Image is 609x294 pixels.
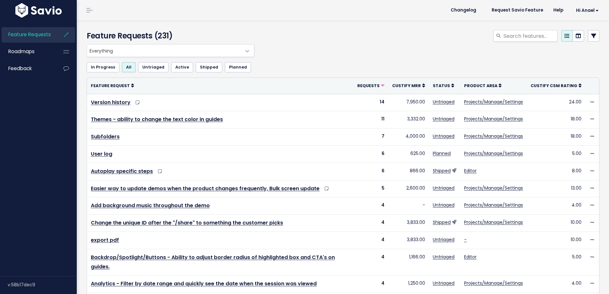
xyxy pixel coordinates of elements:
a: Custify csm rating [531,82,581,89]
td: 4 [353,215,388,232]
td: 4 [353,249,388,275]
td: 4.00 [527,197,585,215]
td: 14 [353,94,388,111]
a: Feature Requests [2,27,53,42]
a: Feedback [2,61,53,76]
td: 7,950.00 [388,94,429,111]
td: 18.00 [527,128,585,146]
a: Planned [225,62,251,72]
a: Version history [91,99,130,106]
a: Untriaged [138,62,169,72]
img: logo-white.9d6f32f41409.svg [14,3,63,18]
td: 24.00 [527,94,585,111]
td: 4 [353,197,388,215]
a: Untriaged [433,133,455,139]
span: Feature Request [91,83,130,88]
span: Status [433,83,450,88]
span: Requests [357,83,380,88]
a: Untriaged [433,280,455,286]
a: User log [91,150,112,158]
a: Hi Anael [568,5,604,15]
a: - [464,236,467,243]
td: 5.00 [527,249,585,275]
td: - [388,197,429,215]
td: 11 [353,111,388,128]
td: 4,000.00 [388,128,429,146]
td: 6 [353,163,388,180]
a: Shipped [433,167,451,174]
td: 5 [353,180,388,197]
span: Feature Requests [8,31,51,38]
a: Change the unique ID after the "/share" to something the customer picks [91,219,283,226]
td: 866.00 [388,163,429,180]
a: Roadmaps [2,44,53,59]
a: Projects/Manage/Settings [464,185,523,191]
ul: Filter feature requests [87,62,599,72]
td: 4.00 [527,275,585,293]
a: Add background music throughout the demo [91,202,210,209]
td: 13.00 [527,180,585,197]
a: Projects/Manage/Settings [464,219,523,225]
a: Untriaged [433,202,455,208]
a: Product Area [464,82,502,89]
a: Planned [433,150,451,157]
a: Active [171,62,193,72]
a: Help [548,5,568,15]
a: Editor [464,167,477,174]
a: Untriaged [433,254,455,260]
a: Feature Request [91,82,134,89]
a: Projects/Manage/Settings [464,116,523,122]
td: 8.00 [527,163,585,180]
a: Request Savio Feature [486,5,548,15]
div: v.58b17dec9 [8,276,77,293]
a: Untriaged [433,116,455,122]
a: Projects/Manage/Settings [464,202,523,208]
span: Changelog [451,8,476,12]
td: 4 [353,232,388,249]
span: Custify mrr [392,83,421,88]
td: 18.00 [527,111,585,128]
td: 3,833.00 [388,232,429,249]
span: Feedback [8,65,32,72]
a: Editor [464,254,477,260]
a: Untriaged [433,99,455,105]
td: 4 [353,275,388,293]
a: All [122,62,136,72]
a: Themes - ability to change the text color in guides [91,116,223,123]
a: Projects/Manage/Settings [464,99,523,105]
span: Everything [87,45,241,57]
td: 2,600.00 [388,180,429,197]
td: 3,332.00 [388,111,429,128]
a: In Progress [87,62,119,72]
a: Backdrop/Spotlight/Buttons - Ability to adjust border radius of highlighted box and CTA's on guides. [91,254,335,270]
a: Untriaged [433,185,455,191]
a: Custify mrr [392,82,425,89]
a: Projects/Manage/Settings [464,150,523,157]
td: 7 [353,128,388,146]
td: 6 [353,145,388,163]
a: Shipped [196,62,222,72]
td: 10.00 [527,232,585,249]
td: 3,833.00 [388,215,429,232]
a: Analytics - Filter by date range and quickly see the date when the session was viewed [91,280,317,287]
td: 5.00 [527,145,585,163]
a: Requests [357,82,384,89]
td: 10.00 [527,215,585,232]
input: Search features... [503,30,558,42]
a: Status [433,82,454,89]
span: Roadmaps [8,48,35,55]
span: Product Area [464,83,497,88]
a: Projects/Manage/Settings [464,280,523,286]
td: 1,250.00 [388,275,429,293]
td: 1,166.00 [388,249,429,275]
h4: Feature Requests (231) [87,30,251,42]
span: Hi Anael [576,8,599,13]
a: Shipped [433,219,451,225]
a: Untriaged [433,236,455,243]
span: Everything [87,44,254,57]
span: Custify csm rating [531,83,577,88]
a: Projects/Manage/Settings [464,133,523,139]
a: Subfolders [91,133,120,140]
a: Autoplay specific steps [91,167,153,175]
td: 625.00 [388,145,429,163]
